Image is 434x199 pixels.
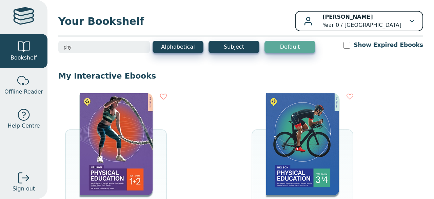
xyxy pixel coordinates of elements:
input: Search bookshelf (E.g: psychology) [58,41,150,53]
span: Help Centre [7,122,40,130]
button: [PERSON_NAME]Year 0 / [GEOGRAPHIC_DATA] [295,11,423,31]
button: Alphabetical [153,41,203,53]
span: Offline Reader [4,88,43,96]
span: Bookshelf [11,54,37,62]
p: My Interactive Ebooks [58,71,423,81]
label: Show Expired Ebooks [354,41,423,49]
b: [PERSON_NAME] [322,14,373,20]
img: 0a629092-725e-4f40-8030-eb320a91c761.png [266,93,339,195]
span: Your Bookshelf [58,14,295,29]
img: c896ff06-7200-444a-bb61-465266640f60.jpg [80,93,153,195]
span: Sign out [13,185,35,193]
p: Year 0 / [GEOGRAPHIC_DATA] [322,13,401,29]
button: Default [264,41,315,53]
button: Subject [209,41,259,53]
